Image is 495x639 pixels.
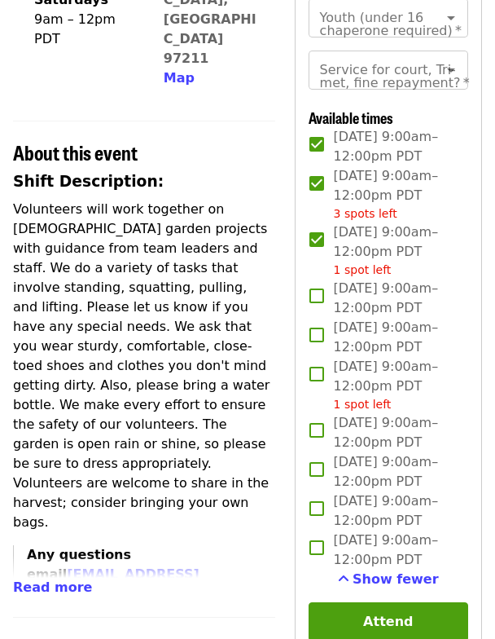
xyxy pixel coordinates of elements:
span: [DATE] 9:00am–12:00pm PDT [334,223,455,279]
button: See more timeslots [338,570,439,589]
span: [DATE] 9:00am–12:00pm PDT [334,166,455,223]
span: 1 spot left [334,263,392,276]
strong: Any questions email [27,547,199,602]
div: 9am – 12pm PDT [34,10,131,49]
span: Available times [309,107,393,128]
span: Show fewer [353,571,439,587]
span: 1 spot left [334,398,392,411]
p: Volunteers will work together on [DEMOGRAPHIC_DATA] garden projects with guidance from team leade... [13,200,275,532]
span: Read more [13,580,92,595]
span: 3 spots left [334,207,397,220]
span: About this event [13,138,138,166]
span: [DATE] 9:00am–12:00pm PDT [334,318,455,357]
span: [DATE] 9:00am–12:00pm PDT [334,491,455,531]
p: . [27,545,275,604]
span: Map [164,70,195,86]
button: Read more [13,578,92,597]
span: [DATE] 9:00am–12:00pm PDT [334,357,455,413]
button: Open [440,7,462,29]
span: [DATE] 9:00am–12:00pm PDT [334,279,455,318]
span: [DATE] 9:00am–12:00pm PDT [334,127,455,166]
button: Map [164,68,195,88]
span: [DATE] 9:00am–12:00pm PDT [334,413,455,452]
span: [DATE] 9:00am–12:00pm PDT [334,531,455,570]
span: [DATE] 9:00am–12:00pm PDT [334,452,455,491]
a: [EMAIL_ADDRESS][DOMAIN_NAME] [27,566,199,602]
strong: Shift Description: [13,173,164,190]
button: Open [440,59,462,82]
